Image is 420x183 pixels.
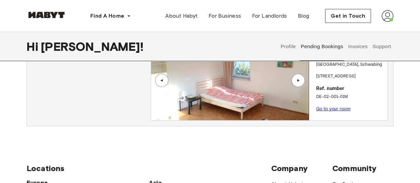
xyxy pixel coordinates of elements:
[372,32,392,61] button: Support
[90,12,124,20] span: Find A Home
[85,9,136,23] button: Find A Home
[41,40,143,53] span: [PERSON_NAME] !
[246,9,292,23] a: For Landlords
[381,10,393,22] img: avatar
[165,12,198,20] span: About Habyt
[160,9,203,23] a: About Habyt
[316,73,385,80] p: [STREET_ADDRESS]
[27,40,41,53] span: Hi
[209,12,241,20] span: For Business
[295,78,301,82] div: ▲
[27,12,66,18] img: Habyt
[280,32,297,61] button: Profile
[252,12,287,20] span: For Landlords
[27,163,271,173] span: Locations
[316,94,385,100] p: DE-02-001-01M
[278,32,393,61] div: user profile tabs
[298,12,309,20] span: Blog
[332,163,393,173] span: Community
[151,41,309,120] img: Image of the room
[347,32,368,61] button: Invoices
[300,32,344,61] button: Pending Bookings
[158,78,165,82] div: ▲
[316,61,382,68] p: [GEOGRAPHIC_DATA] , Schwabing
[331,12,365,20] span: Get in Touch
[271,163,332,173] span: Company
[293,9,315,23] a: Blog
[325,9,371,23] button: Get in Touch
[203,9,247,23] a: For Business
[316,106,351,111] a: Go to your room
[316,85,385,93] p: Ref. number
